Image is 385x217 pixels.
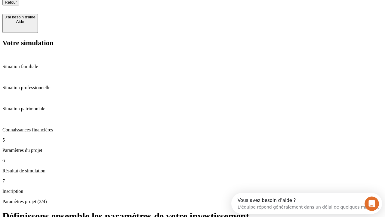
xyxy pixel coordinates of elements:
[2,137,383,143] p: 5
[2,127,383,133] p: Connaissances financières
[6,5,148,10] div: Vous avez besoin d’aide ?
[2,199,383,204] p: Paramètres projet (2/4)
[5,19,35,24] div: Aide
[2,106,383,112] p: Situation patrimoniale
[6,10,148,16] div: L’équipe répond généralement dans un délai de quelques minutes.
[2,148,383,153] p: Paramètres du projet
[2,178,383,184] p: 7
[365,197,379,211] iframe: Intercom live chat
[2,2,166,19] div: Ouvrir le Messenger Intercom
[5,15,35,19] div: J’ai besoin d'aide
[2,39,383,47] h2: Votre simulation
[2,14,38,33] button: J’ai besoin d'aideAide
[2,85,383,90] p: Situation professionnelle
[2,189,383,194] p: Inscription
[2,64,383,69] p: Situation familiale
[231,193,382,214] iframe: Intercom live chat discovery launcher
[2,158,383,163] p: 6
[2,168,383,174] p: Résultat de simulation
